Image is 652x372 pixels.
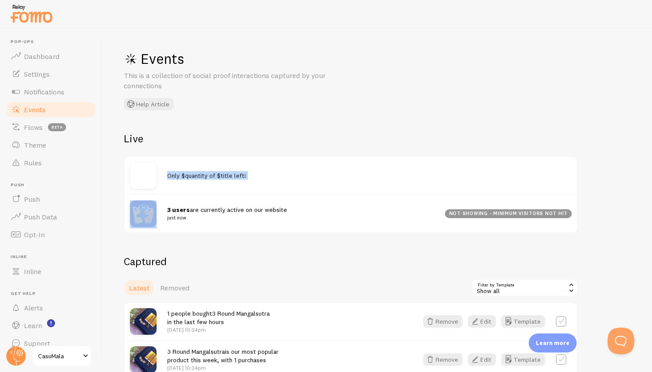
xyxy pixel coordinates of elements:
span: Latest [129,283,149,292]
span: Push Data [24,212,57,221]
img: IMG_20220904_150330.webp [130,308,157,335]
span: Support [24,339,50,348]
span: beta [48,123,66,131]
a: 3 Round Mangalsutra [212,309,270,317]
a: Latest [124,279,155,297]
span: Inline [11,254,97,260]
iframe: Help Scout Beacon - Open [608,328,634,354]
p: [DATE] 10:24pm [167,326,270,333]
span: CasuMala [38,351,80,361]
strong: 3 users [167,206,190,214]
div: Show all [471,279,578,297]
span: are currently active on our website [167,206,434,222]
span: Events [24,105,46,114]
img: pageviews.png [130,200,157,227]
svg: <p>Watch New Feature Tutorials!</p> [47,319,55,327]
a: Flows beta [5,118,97,136]
button: Edit [468,315,496,328]
button: Remove [423,315,463,328]
span: Dashboard [24,52,59,61]
a: 3 Round Mangalsutra [167,348,225,356]
a: Learn [5,317,97,334]
a: Inline [5,262,97,280]
span: Removed [160,283,189,292]
button: Template [501,315,545,328]
a: Push [5,190,97,208]
a: Edit [468,353,501,366]
button: Help Article [124,98,174,110]
a: Theme [5,136,97,154]
small: just now [167,214,434,222]
h2: Live [124,132,578,145]
a: Edit [468,315,501,328]
a: CasuMala [32,345,92,367]
a: Push Data [5,208,97,226]
img: fomo-relay-logo-orange.svg [9,2,54,25]
span: Push [11,182,97,188]
span: Only $quantity of $title left! [167,172,246,180]
a: Rules [5,154,97,172]
h1: Events [124,50,390,68]
a: Removed [155,279,195,297]
h2: Captured [124,255,578,268]
p: Learn more [536,339,570,347]
span: Inline [24,267,41,276]
a: Support [5,334,97,352]
span: Notifications [24,87,64,96]
button: Remove [423,353,463,366]
span: Push [24,195,40,204]
span: Settings [24,70,50,78]
a: Settings [5,65,97,83]
div: Learn more [529,333,577,352]
button: Edit [468,353,496,366]
span: Rules [24,158,42,167]
a: Alerts [5,299,97,317]
span: 1 people bought in the last few hours [167,309,270,326]
button: Template [501,353,545,366]
p: This is a collection of social proof interactions captured by your connections [124,70,337,91]
a: Notifications [5,83,97,101]
div: not showing - minimum visitors not hit [445,209,572,218]
a: Opt-In [5,226,97,243]
span: Alerts [24,303,43,312]
span: Flows [24,123,43,132]
a: Dashboard [5,47,97,65]
span: Theme [24,141,46,149]
img: no_image.svg [130,162,157,189]
span: Learn [24,321,42,330]
span: Pop-ups [11,39,97,45]
span: is our most popular product this week, with 1 purchases [167,348,279,364]
a: Events [5,101,97,118]
span: Get Help [11,291,97,297]
p: [DATE] 10:24pm [167,364,279,372]
span: Opt-In [24,230,45,239]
